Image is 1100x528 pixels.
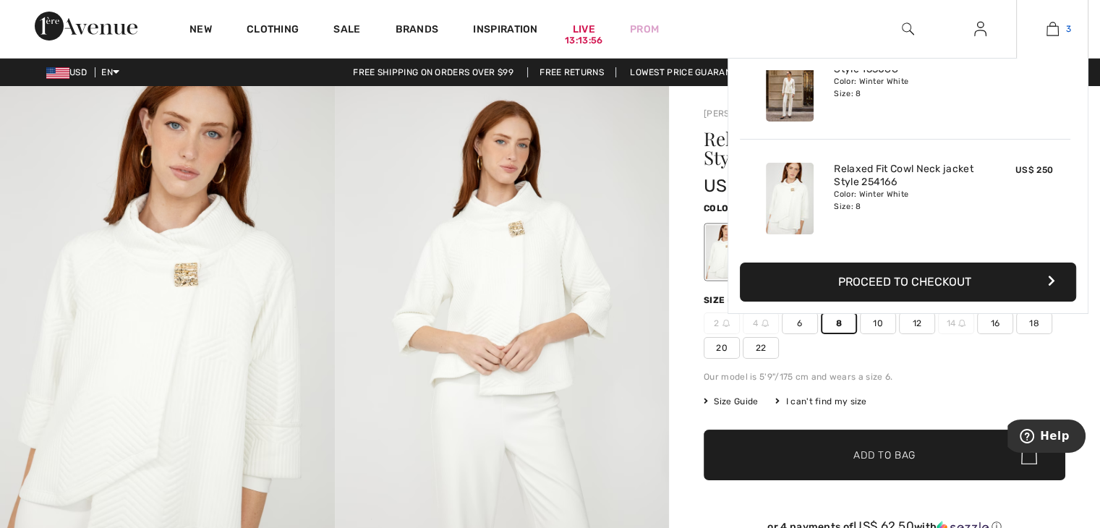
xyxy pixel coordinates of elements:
[821,312,857,334] span: 8
[704,395,758,408] span: Size Guide
[46,67,93,77] span: USD
[704,294,945,307] div: Size ([GEOGRAPHIC_DATA]/[GEOGRAPHIC_DATA]):
[618,67,759,77] a: Lowest Price Guarantee
[341,67,525,77] a: Free shipping on orders over $99
[902,20,914,38] img: search the website
[740,263,1076,302] button: Proceed to Checkout
[938,312,974,334] span: 14
[1017,20,1088,38] a: 3
[704,337,740,359] span: 20
[1007,420,1086,456] iframe: Opens a widget where you can find more information
[333,23,360,38] a: Sale
[782,312,818,334] span: 6
[704,312,740,334] span: 2
[35,12,137,41] img: 1ère Avenue
[706,225,743,279] div: Winter White
[762,320,769,327] img: ring-m.svg
[527,67,616,77] a: Free Returns
[722,320,730,327] img: ring-m.svg
[704,108,776,119] a: [PERSON_NAME]
[247,23,299,38] a: Clothing
[834,189,976,212] div: Color: Winter White Size: 8
[573,22,595,37] a: Live13:13:56
[834,76,976,99] div: Color: Winter White Size: 8
[565,34,602,48] div: 13:13:56
[630,22,659,37] a: Prom
[1015,165,1053,175] span: US$ 250
[834,163,976,189] a: Relaxed Fit Cowl Neck jacket Style 254166
[1046,20,1059,38] img: My Bag
[396,23,439,38] a: Brands
[860,312,896,334] span: 10
[963,20,998,38] a: Sign In
[704,203,738,213] span: Color:
[743,312,779,334] span: 4
[1016,312,1052,334] span: 18
[704,176,775,196] span: US$ 250
[473,23,537,38] span: Inspiration
[1066,22,1071,35] span: 3
[189,23,212,38] a: New
[766,50,814,122] img: Mid-Rise Formal Trousers Style 153088
[704,370,1065,383] div: Our model is 5'9"/175 cm and wears a size 6.
[977,312,1013,334] span: 16
[958,320,965,327] img: ring-m.svg
[899,312,935,334] span: 12
[704,129,1005,167] h1: Relaxed Fit Cowl Neck Jacket Style 254166
[853,448,916,463] span: Add to Bag
[743,337,779,359] span: 22
[46,67,69,79] img: US Dollar
[974,20,986,38] img: My Info
[101,67,119,77] span: EN
[766,163,814,234] img: Relaxed Fit Cowl Neck jacket Style 254166
[775,395,866,408] div: I can't find my size
[704,430,1065,480] button: Add to Bag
